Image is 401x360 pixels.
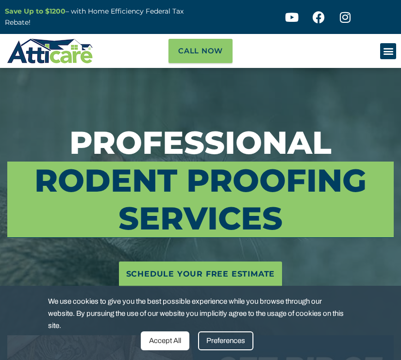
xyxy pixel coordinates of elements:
div: Preferences [198,331,253,350]
iframe: Chat Invitation [5,172,160,331]
span: We use cookies to give you the best possible experience while you browse through our website. By ... [48,295,346,331]
div: Accept All [141,331,189,350]
span: Schedule Your Free Estimate [126,266,275,282]
span: Rodent Proofing Services [7,162,394,237]
a: Save Up to $1200 [5,7,66,16]
div: Menu Toggle [380,43,396,59]
span: Call Now [178,44,223,58]
a: Call Now [168,39,233,63]
a: Schedule Your Free Estimate [119,262,283,287]
h3: Professional [7,124,394,237]
p: – with Home Efficiency Federal Tax Rebate! [5,6,196,28]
